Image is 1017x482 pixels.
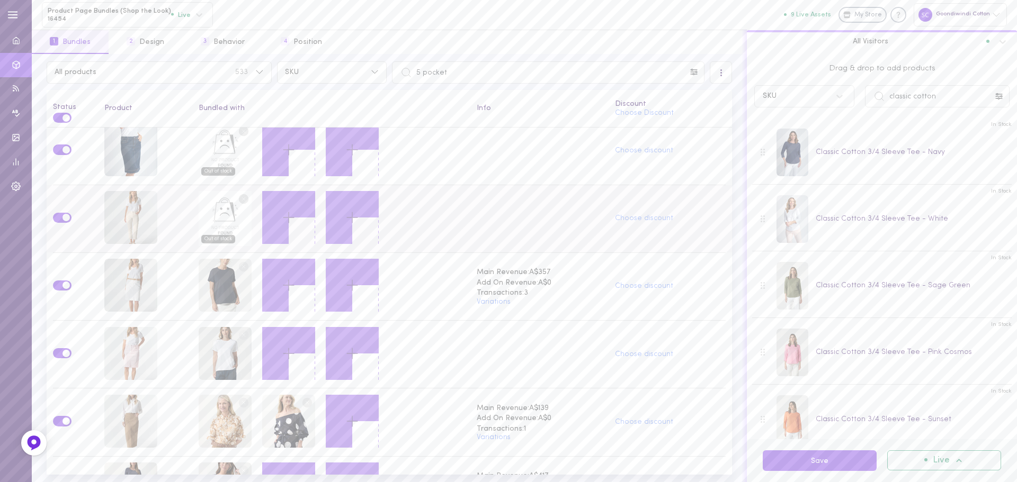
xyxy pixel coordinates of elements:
div: Crew Neck Basic Cotton Tee - White [199,327,252,382]
span: Main Revenue: A$139 [477,403,602,414]
button: 3Behavior [183,30,263,54]
div: 5 Pocket Straight Maxi Skirt - Tobacco [104,395,157,450]
span: 2 [127,37,135,46]
div: 5 Pocket Cropped Jean - Natural [104,191,157,246]
div: Casual Cotton Shirt - Earthy Print [199,395,252,450]
button: Choose discount [615,215,673,222]
button: Variations [477,298,511,306]
button: Choose discount [615,351,673,358]
span: Product Page Bundles (Shop the Look) 16454 [48,7,171,23]
a: My Store [838,7,887,23]
span: Out of stock [201,167,235,176]
a: 9 Live Assets [784,11,838,19]
div: NO PRODUCT 7792334012636 [199,123,252,178]
span: All products [55,69,235,76]
button: Save [763,450,877,471]
img: Feedback Button [26,435,42,451]
span: Out of stock [201,235,235,243]
div: 5 Pocket Knee Length Skirt - Pale Pink [104,327,157,382]
button: Variations [477,434,511,441]
button: 2Design [109,30,182,54]
div: Crew Neck Basic Cotton Tee - Navy [199,259,252,314]
div: Product [104,105,186,112]
div: 5 Pocket Knee Length Skirt - Indigo Blue [104,123,157,178]
div: Status [53,96,92,111]
span: Transactions: 3 [477,288,602,298]
div: 5 Pocket Knee Length Skirt - White [104,259,157,314]
div: Discount [615,101,726,108]
div: Goondiwindi Cotton [914,3,1007,26]
div: SKU [763,93,777,100]
span: SKU [285,69,363,76]
span: In Stock [991,187,1012,195]
button: Choose discount [615,147,673,154]
div: Classic Cotton 3/4 Sleeve Tee - Navy [816,147,945,158]
button: Choose Discount [615,110,674,117]
span: All Visitors [853,37,888,46]
span: In Stock [991,387,1012,395]
span: Live [933,456,950,465]
button: All products533 [47,61,272,84]
span: Live [171,11,191,18]
span: 533 [235,69,248,76]
div: Bundled with [199,105,465,112]
span: Drag & drop to add products [754,63,1010,75]
input: Search products [865,85,1010,107]
input: Search products [392,61,704,84]
span: Transactions: 1 [477,424,602,434]
span: Main Revenue: A$357 [477,267,602,278]
div: Cotton Elastic Neck Blouse - Navy Spot Print [262,395,315,450]
span: Main Revenue: A$417 [477,471,602,481]
div: Classic Cotton 3/4 Sleeve Tee - White [816,213,948,224]
button: Choose discount [615,283,673,290]
div: Info [477,105,602,112]
span: Add On Revenue: A$0 [477,413,602,424]
button: 9 Live Assets [784,11,831,18]
span: My Store [854,11,882,20]
button: 4Position [263,30,340,54]
span: 4 [281,37,289,46]
div: Knowledge center [890,7,906,23]
span: 1 [50,37,58,46]
span: In Stock [991,321,1012,329]
button: 1Bundles [32,30,109,54]
button: Live [887,450,1001,470]
div: Classic Cotton 3/4 Sleeve Tee - Pink Cosmos [816,347,972,358]
div: NO PRODUCT 8672011059420 [199,191,252,246]
span: In Stock [991,121,1012,129]
span: 3 [201,37,209,46]
span: In Stock [991,254,1012,262]
button: SKU [277,61,387,84]
span: Add On Revenue: A$0 [477,278,602,288]
div: Classic Cotton 3/4 Sleeve Tee - Sage Green [816,280,970,291]
button: Choose discount [615,419,673,426]
div: Classic Cotton 3/4 Sleeve Tee - Sunset [816,414,951,425]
